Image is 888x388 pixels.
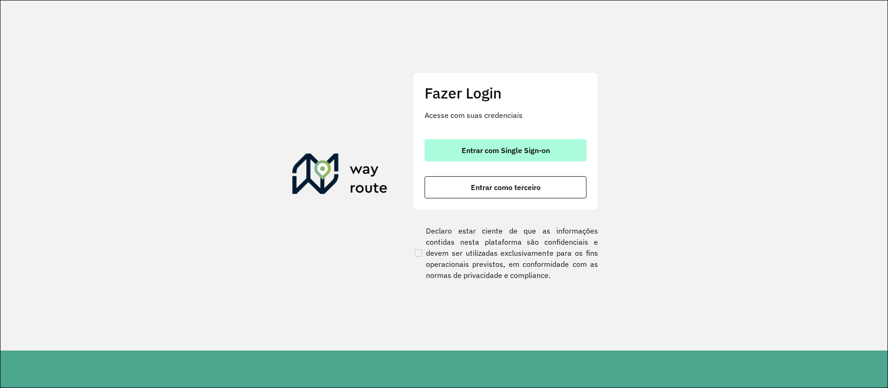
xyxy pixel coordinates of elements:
[413,225,598,281] label: Declaro estar ciente de que as informações contidas nesta plataforma são confidenciais e devem se...
[425,84,586,102] h2: Fazer Login
[292,154,388,198] img: Roteirizador AmbevTech
[471,184,541,191] span: Entrar como terceiro
[425,139,586,161] button: button
[425,110,586,121] p: Acesse com suas credenciais
[462,147,550,154] span: Entrar com Single Sign-on
[425,176,586,198] button: button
